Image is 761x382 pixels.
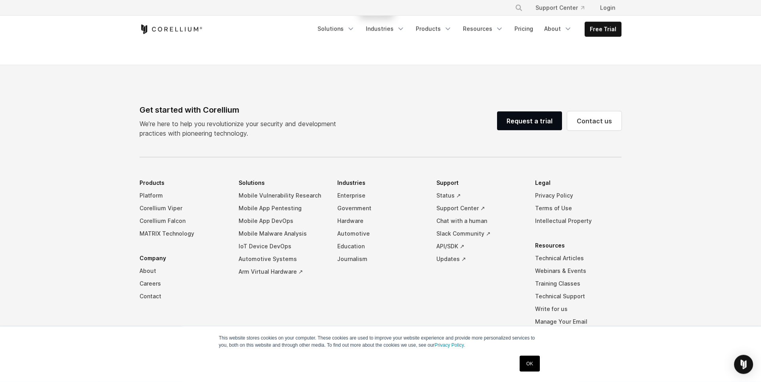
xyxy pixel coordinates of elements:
[512,1,526,15] button: Search
[313,22,621,37] div: Navigation Menu
[436,240,523,253] a: API/SDK ↗
[535,315,621,336] a: Manage Your Email Preferences
[140,215,226,227] a: Corellium Falcon
[140,119,342,138] p: We’re here to help you revolutionize your security and development practices with pioneering tech...
[520,356,540,372] a: OK
[411,22,457,36] a: Products
[535,202,621,215] a: Terms of Use
[239,189,325,202] a: Mobile Vulnerability Research
[505,1,621,15] div: Navigation Menu
[140,104,342,116] div: Get started with Corellium
[337,227,424,240] a: Automotive
[734,355,753,374] div: Open Intercom Messenger
[594,1,621,15] a: Login
[140,277,226,290] a: Careers
[535,252,621,265] a: Technical Articles
[497,111,562,131] a: Request a trial
[535,277,621,290] a: Training Classes
[337,202,424,215] a: Government
[140,290,226,303] a: Contact
[239,240,325,253] a: IoT Device DevOps
[535,303,621,315] a: Write for us
[436,215,523,227] a: Chat with a human
[140,25,203,34] a: Corellium Home
[539,22,577,36] a: About
[567,111,621,131] a: Contact us
[239,227,325,240] a: Mobile Malware Analysis
[337,215,424,227] a: Hardware
[337,253,424,265] a: Journalism
[436,227,523,240] a: Slack Community ↗
[239,215,325,227] a: Mobile App DevOps
[436,202,523,215] a: Support Center ↗
[239,253,325,265] a: Automotive Systems
[239,265,325,278] a: Arm Virtual Hardware ↗
[140,202,226,215] a: Corellium Viper
[535,189,621,202] a: Privacy Policy
[510,22,538,36] a: Pricing
[535,215,621,227] a: Intellectual Property
[361,22,409,36] a: Industries
[436,189,523,202] a: Status ↗
[337,189,424,202] a: Enterprise
[434,342,465,348] a: Privacy Policy.
[585,22,621,36] a: Free Trial
[535,265,621,277] a: Webinars & Events
[140,189,226,202] a: Platform
[140,265,226,277] a: About
[529,1,591,15] a: Support Center
[219,334,542,349] p: This website stores cookies on your computer. These cookies are used to improve your website expe...
[337,240,424,253] a: Education
[313,22,359,36] a: Solutions
[436,253,523,265] a: Updates ↗
[239,202,325,215] a: Mobile App Pentesting
[458,22,508,36] a: Resources
[535,290,621,303] a: Technical Support
[140,227,226,240] a: MATRIX Technology
[140,177,621,348] div: Navigation Menu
